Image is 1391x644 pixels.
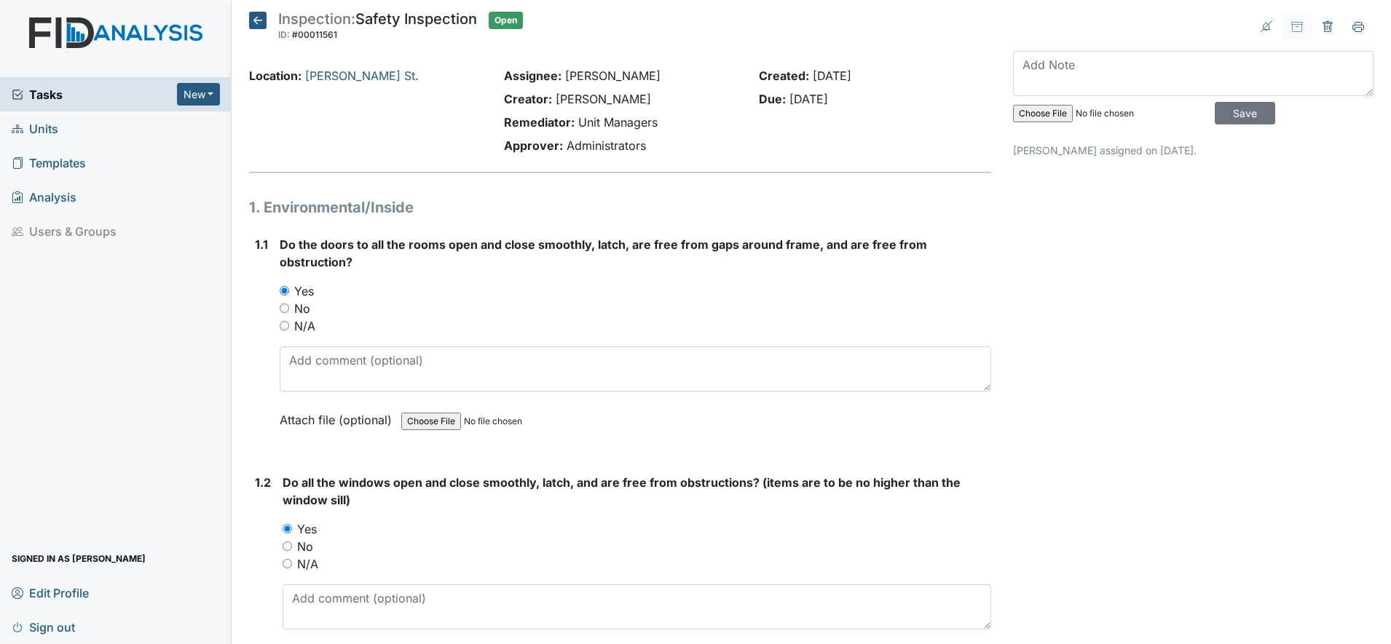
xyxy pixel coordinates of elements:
label: N/A [294,317,315,335]
strong: Assignee: [504,68,561,83]
span: [DATE] [813,68,851,83]
label: No [294,300,310,317]
span: Signed in as [PERSON_NAME] [12,547,146,570]
input: No [280,303,289,313]
label: 1.1 [255,236,268,253]
span: Templates [12,151,86,174]
input: Save [1215,102,1275,124]
label: Attach file (optional) [280,403,398,429]
strong: Creator: [504,92,552,106]
span: Edit Profile [12,581,89,604]
label: Yes [294,282,314,300]
input: N/A [280,321,289,330]
h1: 1. Environmental/Inside [249,196,991,218]
span: Sign out [12,616,75,638]
span: #00011561 [292,29,337,40]
label: N/A [297,555,318,573]
span: Do all the windows open and close smoothly, latch, and are free from obstructions? (items are to ... [283,475,961,507]
span: Unit Managers [578,115,658,130]
label: 1.2 [255,474,271,491]
span: [PERSON_NAME] [565,68,661,83]
strong: Approver: [504,138,563,153]
label: Yes [297,520,317,538]
strong: Location: [249,68,302,83]
a: Tasks [12,86,177,103]
strong: Remediator: [504,115,575,130]
input: Yes [280,286,289,295]
span: Do the doors to all the rooms open and close smoothly, latch, are free from gaps around frame, an... [280,237,927,269]
p: [PERSON_NAME] assigned on [DATE]. [1013,143,1374,158]
span: Open [489,12,523,29]
strong: Created: [759,68,809,83]
input: Yes [283,524,292,533]
input: No [283,541,292,551]
span: [DATE] [789,92,828,106]
span: [PERSON_NAME] [556,92,651,106]
span: Analysis [12,186,76,208]
input: N/A [283,559,292,568]
span: Units [12,117,58,140]
div: Safety Inspection [278,12,477,44]
strong: Due: [759,92,786,106]
button: New [177,83,221,106]
label: No [297,538,313,555]
a: [PERSON_NAME] St. [305,68,419,83]
span: ID: [278,29,290,40]
span: Administrators [567,138,646,153]
span: Inspection: [278,10,355,28]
